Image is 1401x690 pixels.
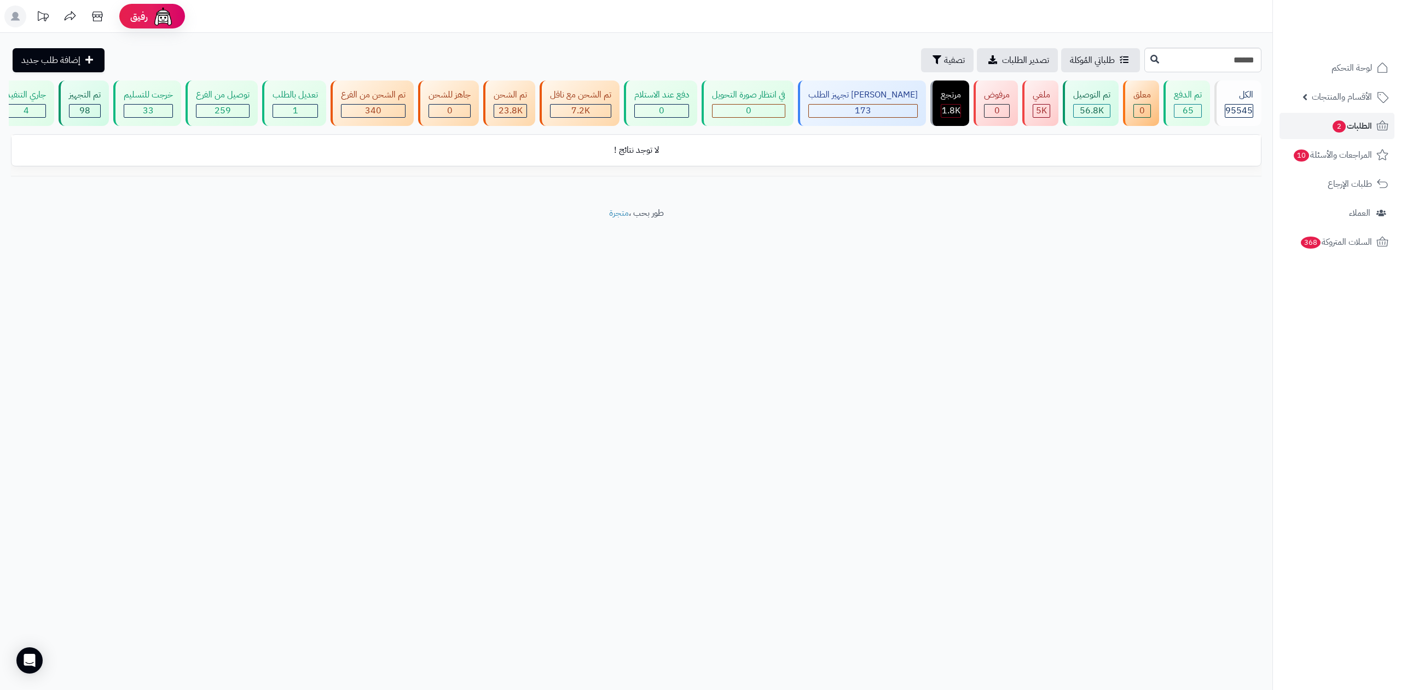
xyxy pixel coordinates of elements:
a: مرفوض 0 [971,81,1020,126]
span: 340 [365,104,381,117]
span: طلبات الإرجاع [1328,176,1372,192]
div: 0 [429,105,470,117]
div: تم التجهيز [69,89,101,101]
span: 23.8K [499,104,523,117]
div: تعديل بالطلب [273,89,318,101]
span: تصفية [944,54,965,67]
a: تحديثات المنصة [29,5,56,30]
span: 1.8K [942,104,960,117]
span: رفيق [130,10,148,23]
div: جاهز للشحن [429,89,471,101]
div: جاري التنفيذ [6,89,46,101]
div: 173 [809,105,917,117]
td: لا توجد نتائج ! [11,135,1261,165]
a: تم الشحن مع ناقل 7.2K [537,81,622,126]
a: العملاء [1280,200,1394,226]
span: لوحة التحكم [1331,60,1372,76]
a: متجرة [609,206,629,220]
div: معلق [1133,89,1151,101]
div: تم الدفع [1174,89,1202,101]
a: توصيل من الفرع 259 [183,81,260,126]
div: 7223 [551,105,611,117]
span: 95545 [1225,104,1253,117]
span: تصدير الطلبات [1002,54,1049,67]
span: إضافة طلب جديد [21,54,80,67]
a: [PERSON_NAME] تجهيز الطلب 173 [796,81,928,126]
div: خرجت للتسليم [124,89,173,101]
a: طلباتي المُوكلة [1061,48,1140,72]
span: 33 [143,104,154,117]
img: ai-face.png [152,5,174,27]
div: 1 [273,105,317,117]
a: المراجعات والأسئلة10 [1280,142,1394,168]
div: 259 [196,105,249,117]
a: تم الشحن 23.8K [481,81,537,126]
div: تم الشحن من الفرع [341,89,406,101]
div: في انتظار صورة التحويل [712,89,785,101]
div: 0 [713,105,785,117]
a: دفع عند الاستلام 0 [622,81,699,126]
div: 23793 [494,105,526,117]
a: الطلبات2 [1280,113,1394,139]
span: الأقسام والمنتجات [1312,89,1372,105]
a: مرتجع 1.8K [928,81,971,126]
div: ملغي [1033,89,1050,101]
div: 0 [1134,105,1150,117]
span: 98 [79,104,90,117]
a: معلق 0 [1121,81,1161,126]
a: تصدير الطلبات [977,48,1058,72]
span: السلات المتروكة [1300,234,1372,250]
div: دفع عند الاستلام [634,89,689,101]
span: 0 [994,104,1000,117]
div: 65 [1174,105,1201,117]
span: 173 [855,104,871,117]
img: logo-2.png [1327,28,1391,51]
button: تصفية [921,48,974,72]
span: 368 [1301,237,1321,249]
div: Open Intercom Messenger [16,647,43,674]
a: تم التوصيل 56.8K [1061,81,1121,126]
span: 2 [1333,120,1346,133]
div: [PERSON_NAME] تجهيز الطلب [808,89,918,101]
span: 0 [447,104,453,117]
div: تم التوصيل [1073,89,1110,101]
a: الكل95545 [1212,81,1264,126]
span: 1 [293,104,298,117]
a: تم التجهيز 98 [56,81,111,126]
a: إضافة طلب جديد [13,48,105,72]
div: 56756 [1074,105,1110,117]
span: 4 [24,104,29,117]
span: 259 [215,104,231,117]
a: تم الدفع 65 [1161,81,1212,126]
div: مرتجع [941,89,961,101]
a: تم الشحن من الفرع 340 [328,81,416,126]
div: 0 [985,105,1009,117]
div: 340 [341,105,405,117]
span: 7.2K [571,104,590,117]
span: 5K [1036,104,1047,117]
span: 0 [746,104,751,117]
span: المراجعات والأسئلة [1293,147,1372,163]
a: لوحة التحكم [1280,55,1394,81]
div: تم الشحن [494,89,527,101]
span: 56.8K [1080,104,1104,117]
span: طلباتي المُوكلة [1070,54,1115,67]
div: توصيل من الفرع [196,89,250,101]
span: 0 [1139,104,1145,117]
span: الطلبات [1331,118,1372,134]
span: 10 [1294,150,1309,162]
span: العملاء [1349,205,1370,221]
div: 1815 [941,105,960,117]
a: السلات المتروكة368 [1280,229,1394,255]
div: الكل [1225,89,1253,101]
a: تعديل بالطلب 1 [260,81,328,126]
div: 33 [124,105,172,117]
a: طلبات الإرجاع [1280,171,1394,197]
a: خرجت للتسليم 33 [111,81,183,126]
div: تم الشحن مع ناقل [550,89,611,101]
div: 98 [70,105,100,117]
a: جاهز للشحن 0 [416,81,481,126]
div: 0 [635,105,688,117]
span: 65 [1183,104,1194,117]
div: مرفوض [984,89,1010,101]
